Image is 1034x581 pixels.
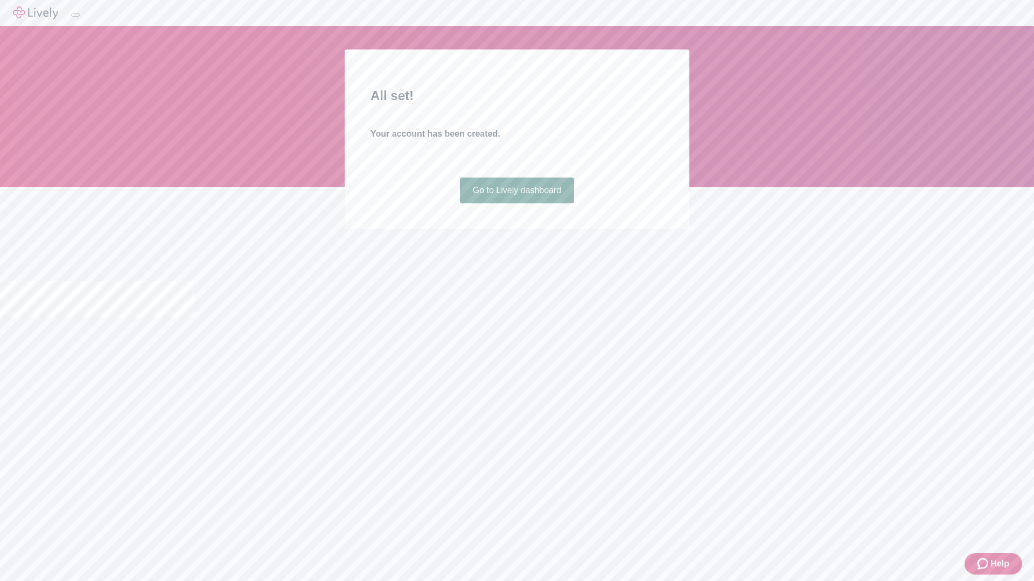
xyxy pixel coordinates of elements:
[977,557,990,570] svg: Zendesk support icon
[371,127,663,140] h4: Your account has been created.
[71,13,80,17] button: Log out
[965,553,1022,575] button: Zendesk support iconHelp
[460,178,575,203] a: Go to Lively dashboard
[371,86,663,105] h2: All set!
[990,557,1009,570] span: Help
[13,6,58,19] img: Lively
